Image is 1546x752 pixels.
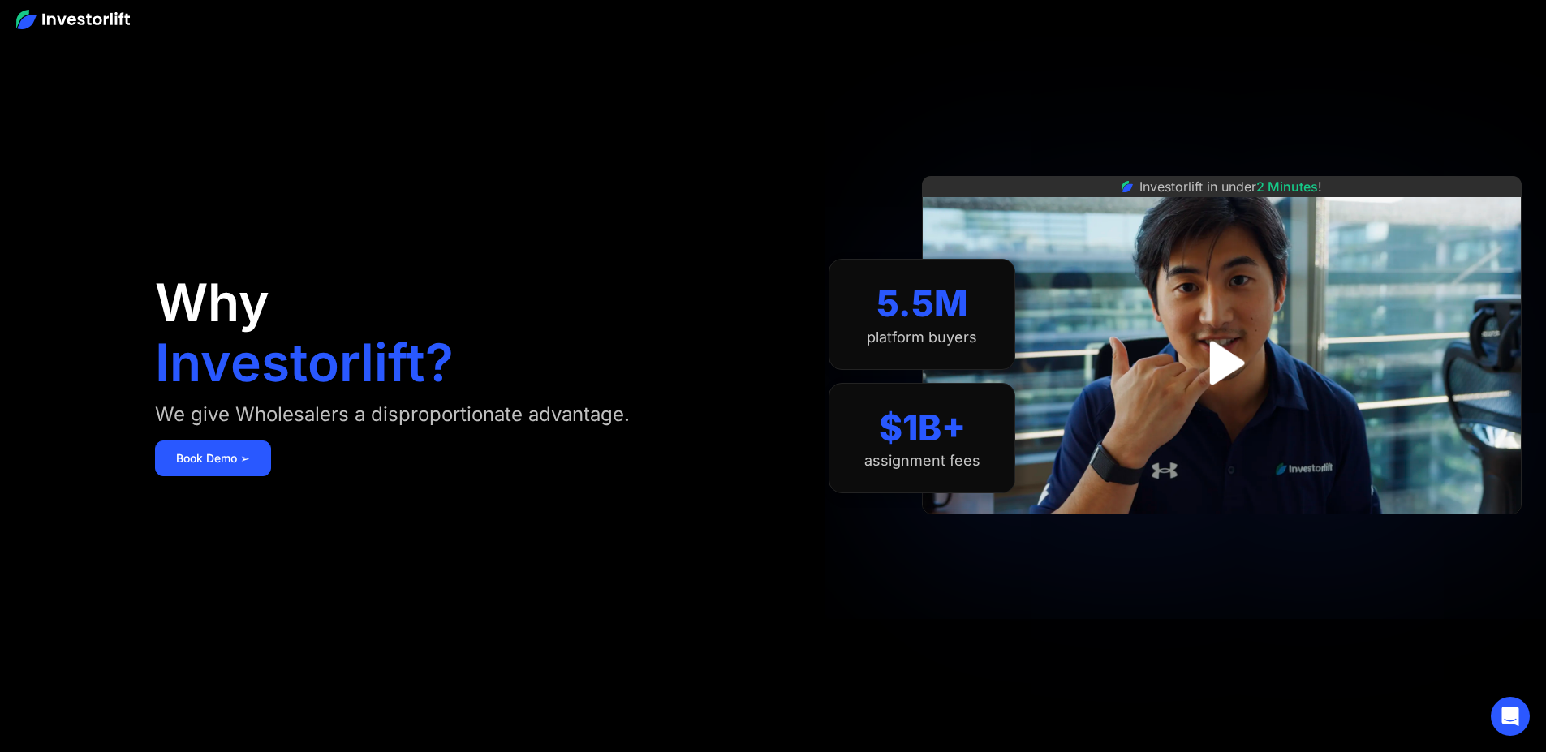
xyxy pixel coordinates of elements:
[1139,177,1322,196] div: Investorlift in under !
[1186,327,1258,399] a: open lightbox
[864,452,980,470] div: assignment fees
[1491,697,1530,736] div: Open Intercom Messenger
[155,277,269,329] h1: Why
[155,440,271,476] a: Book Demo ➢
[867,329,977,346] div: platform buyers
[155,402,630,428] div: We give Wholesalers a disproportionate advantage.
[1100,522,1344,542] iframe: Customer reviews powered by Trustpilot
[1256,178,1318,195] span: 2 Minutes
[155,337,454,389] h1: Investorlift?
[876,282,968,325] div: 5.5M
[879,406,966,449] div: $1B+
